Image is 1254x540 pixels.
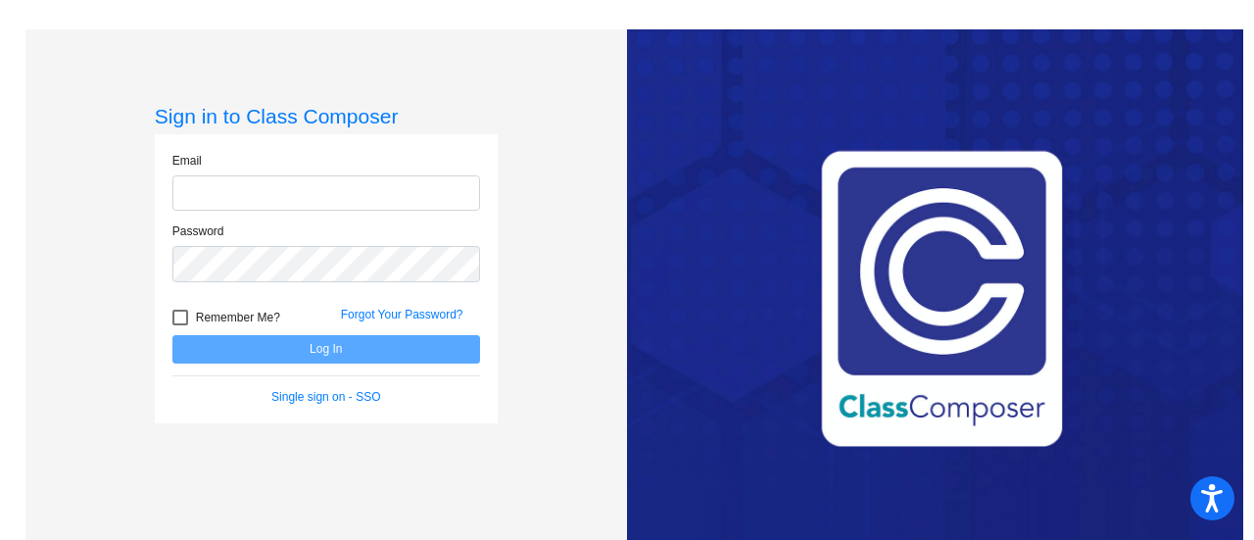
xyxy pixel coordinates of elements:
[341,308,463,321] a: Forgot Your Password?
[172,335,480,364] button: Log In
[172,222,224,240] label: Password
[172,152,202,170] label: Email
[196,306,280,329] span: Remember Me?
[271,390,380,404] a: Single sign on - SSO
[155,104,498,128] h3: Sign in to Class Composer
